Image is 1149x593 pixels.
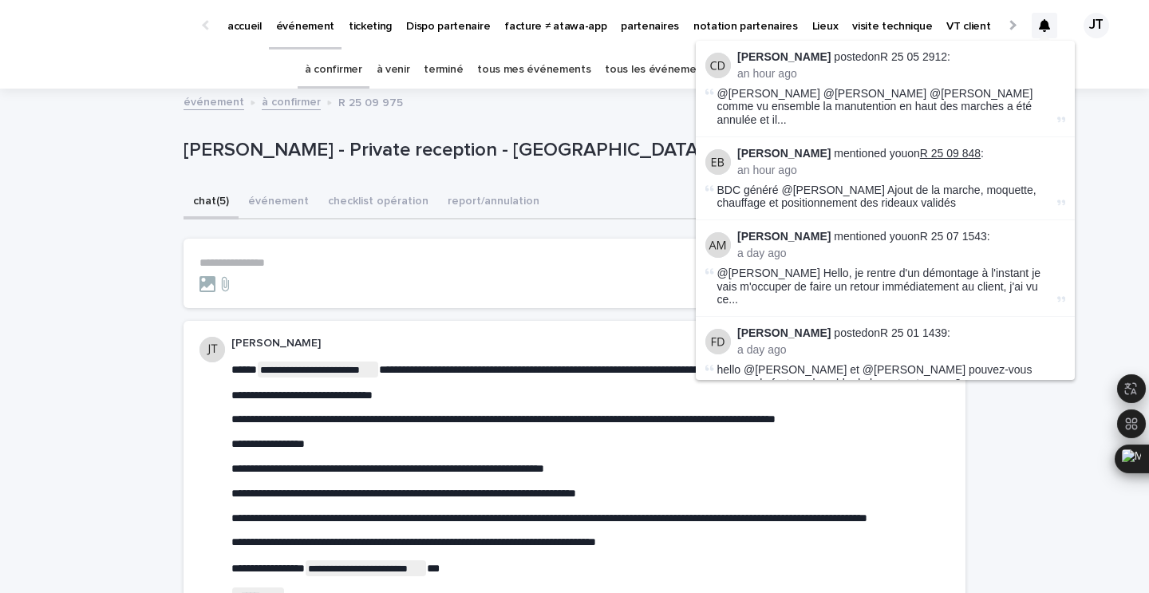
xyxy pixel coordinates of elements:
[880,326,947,339] a: R 25 01 1439
[231,337,898,350] p: [PERSON_NAME]
[737,247,1065,260] p: a day ago
[184,139,842,162] p: [PERSON_NAME] - Private reception - [GEOGRAPHIC_DATA]
[705,149,731,175] img: Esteban Bolanos
[477,51,590,89] a: tous mes événements
[737,50,831,63] strong: [PERSON_NAME]
[920,230,987,243] a: R 25 07 1543
[737,230,831,243] strong: [PERSON_NAME]
[737,230,1065,243] p: mentioned you on :
[737,326,1065,340] p: posted on :
[377,51,410,89] a: à venir
[184,92,244,110] a: événement
[880,50,947,63] a: R 25 05 2912
[318,186,438,219] button: checklist opération
[705,232,731,258] img: Alexandre-Arthur Martin
[338,93,403,110] p: R 25 09 975
[717,184,1036,210] span: BDC généré @[PERSON_NAME] Ajout de la marche, moquette, chauffage et positionnement des rideaux v...
[737,164,1065,177] p: an hour ago
[605,51,749,89] a: tous les événements ATAWA
[705,53,731,78] img: Céline Dislaire
[737,147,831,160] strong: [PERSON_NAME]
[305,51,362,89] a: à confirmer
[1084,13,1109,38] div: JT
[424,51,463,89] a: terminé
[184,186,239,219] button: chat (5)
[737,147,1065,160] p: mentioned you on :
[239,186,318,219] button: événement
[32,10,187,42] img: Ls34BcGeRexTGTNfXpUC
[262,92,321,110] a: à confirmer
[920,147,981,160] a: R 25 09 848
[737,50,1065,64] p: posted on :
[717,267,1054,306] span: @[PERSON_NAME] Hello, je rentre d'un démontage à l'instant je vais m'occuper de faire un retour i...
[737,326,831,339] strong: [PERSON_NAME]
[717,363,1033,403] span: hello @[PERSON_NAME] et @[PERSON_NAME] pouvez-vous envoyer la facture de solde de la perte et cas...
[737,67,1065,81] p: an hour ago
[737,343,1065,357] p: a day ago
[438,186,549,219] button: report/annulation
[705,329,731,354] img: Fanny Dornier
[717,87,1054,127] span: @[PERSON_NAME] @[PERSON_NAME] @[PERSON_NAME] comme vu ensemble la manutention en haut des marches...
